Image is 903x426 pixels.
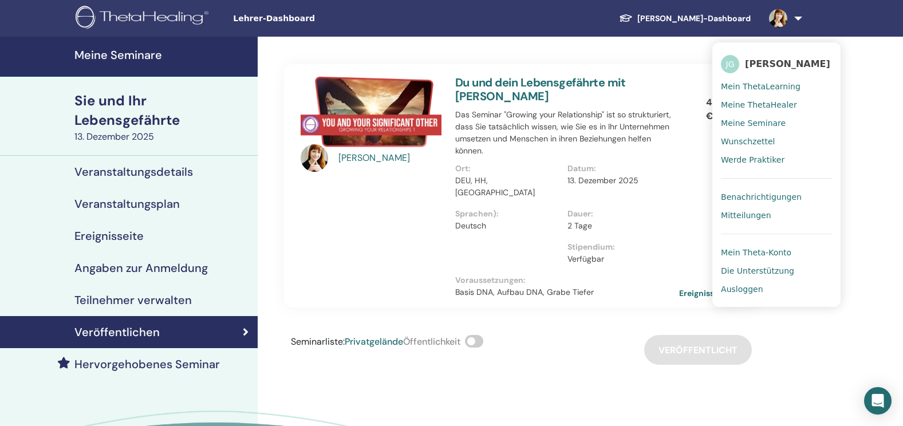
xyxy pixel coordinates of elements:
h4: Veranstaltungsdetails [74,165,193,179]
p: Ort : [455,163,561,175]
span: Werde Praktiker [721,155,784,165]
span: Mitteilungen [721,210,771,220]
span: [PERSON_NAME] [745,58,830,70]
a: Werde Praktiker [721,151,832,169]
span: Wunschzettel [721,136,775,147]
a: Die Unterstützung [721,262,832,280]
p: Datum : [567,163,673,175]
p: Voraussetzungen : [455,274,679,286]
span: Öffentlichkeit [403,336,460,348]
div: 13. Dezember 2025 [74,130,251,144]
span: Privatgelände [345,336,403,348]
span: Ausloggen [721,284,763,294]
a: Wunschzettel [721,132,832,151]
a: Mein Theta-Konto [721,243,832,262]
span: Meine Seminare [721,118,786,128]
a: Ausloggen [721,280,832,298]
p: Das Seminar "Growing your Relationship" ist so strukturiert, dass Sie tatsächlich wissen, wie Sie... [455,109,679,157]
span: Benachrichtigungen [721,192,802,202]
h4: Angaben zur Anmeldung [74,261,208,275]
a: Ereignisseite [679,285,746,302]
p: Dauer : [567,208,673,220]
a: JG[PERSON_NAME] [721,51,832,77]
img: default.jpg [769,9,787,27]
a: [PERSON_NAME] [338,151,444,165]
a: [PERSON_NAME]-Dashboard [610,8,760,29]
h4: Teilnehmer verwalten [74,293,192,307]
h4: Meine Seminare [74,48,251,62]
p: DEU, HH, [GEOGRAPHIC_DATA] [455,175,561,199]
p: 2 Tage [567,220,673,232]
div: Sie und Ihr Lebensgefährte [74,91,251,130]
img: graduation-cap-white.svg [619,13,633,23]
p: Deutsch [455,220,561,232]
p: Verfügbar [567,253,673,265]
font: [PERSON_NAME]-Dashboard [637,13,751,23]
p: Sprachen) : [455,208,561,220]
a: Meine ThetaHealer [721,96,832,114]
a: Du und dein Lebensgefährte mit [PERSON_NAME] [455,75,625,104]
a: Benachrichtigungen [721,188,832,206]
span: JG [721,55,739,73]
h4: Ereignisseite [74,229,144,243]
a: Meine Seminare [721,114,832,132]
span: Seminarliste : [291,336,345,348]
img: default.jpg [301,144,328,172]
span: Lehrer-Dashboard [233,13,405,25]
img: You and Your Significant Other [301,76,441,148]
a: Sie und Ihr Lebensgefährte13. Dezember 2025 [68,91,258,144]
div: Öffnen Sie den Intercom Messenger [864,387,892,415]
h4: Hervorgehobenes Seminar [74,357,220,371]
span: Die Unterstützung [721,266,794,276]
p: Stipendium : [567,241,673,253]
span: Mein Theta-Konto [721,247,791,258]
h4: Veranstaltungsplan [74,197,180,211]
p: 13. Dezember 2025 [567,175,673,187]
p: Basis DNA, Aufbau DNA, Grabe Tiefer [455,286,679,298]
span: Mein ThetaLearning [721,81,801,92]
h4: Veröffentlichen [74,325,160,339]
img: logo.png [76,6,212,31]
a: Mein ThetaLearning [721,77,832,96]
a: Mitteilungen [721,206,832,224]
p: 440,00 € [706,96,739,123]
span: Meine ThetaHealer [721,100,797,110]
